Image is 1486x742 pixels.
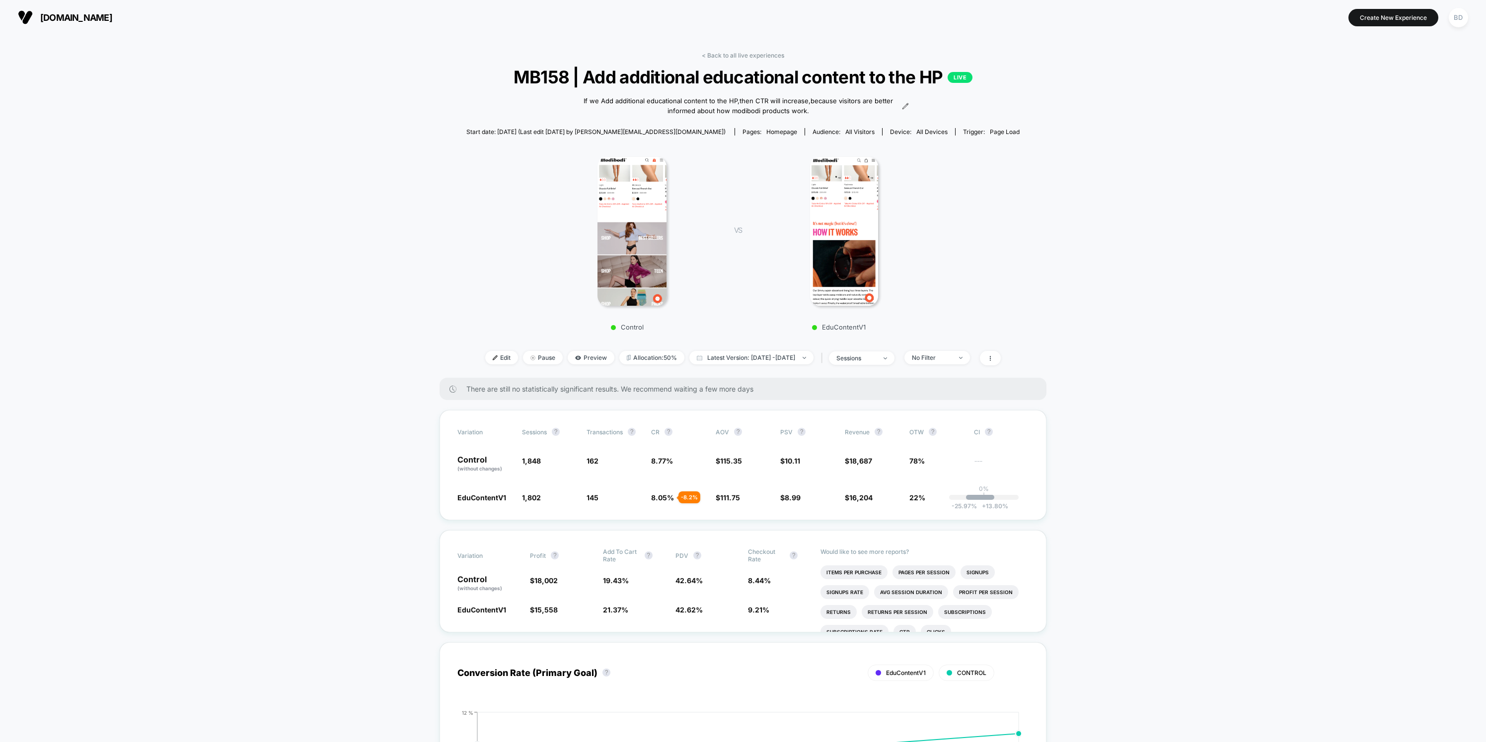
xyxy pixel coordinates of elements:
span: MB158 | Add additional educational content to the HP [494,67,992,87]
span: Latest Version: [DATE] - [DATE] [689,351,814,364]
span: Sessions [522,428,547,436]
span: 111.75 [720,493,740,502]
span: + [982,502,986,510]
a: < Back to all live experiences [702,52,784,59]
button: ? [628,428,636,436]
span: PSV [780,428,793,436]
span: 15,558 [534,606,558,614]
span: Allocation: 50% [619,351,684,364]
span: 19.43 % [603,576,629,585]
div: BD [1449,8,1468,27]
li: Subscriptions [938,605,992,619]
li: Avg Session Duration [874,585,948,599]
p: Control [540,323,714,331]
button: ? [693,551,701,559]
span: 78% [909,457,925,465]
span: 9.21 % [748,606,769,614]
p: 0% [979,485,989,492]
span: 1,802 [522,493,541,502]
span: [DOMAIN_NAME] [40,12,112,23]
span: 8.99 [785,493,801,502]
li: Subscriptions Rate [820,625,889,639]
img: EduContentV1 main [810,157,878,306]
img: calendar [697,355,702,360]
span: Checkout Rate [748,548,785,563]
img: rebalance [627,355,631,360]
img: edit [493,355,498,360]
span: CR [651,428,660,436]
span: | [818,351,829,365]
span: CONTROL [957,669,986,676]
span: 21.37 % [603,606,628,614]
button: ? [875,428,883,436]
button: ? [985,428,993,436]
button: ? [929,428,937,436]
button: ? [645,551,653,559]
span: $ [530,606,558,614]
span: Device: [882,128,955,135]
li: Ctr [893,625,916,639]
span: 115.35 [720,457,742,465]
span: Edit [485,351,518,364]
span: 42.64 % [675,576,703,585]
p: Control [457,456,512,472]
span: There are still no statistically significant results. We recommend waiting a few more days [466,385,1027,393]
span: 145 [587,493,598,502]
span: All Visitors [845,128,875,135]
button: ? [734,428,742,436]
span: AOV [716,428,729,436]
button: ? [551,551,559,559]
span: Variation [457,428,512,436]
button: ? [552,428,560,436]
span: 8.44 % [748,576,771,585]
span: $ [780,457,800,465]
span: EduContentV1 [457,606,506,614]
button: Create New Experience [1348,9,1438,26]
span: 162 [587,457,598,465]
span: PDV [675,552,688,559]
li: Signups [961,565,995,579]
img: end [959,357,963,359]
button: [DOMAIN_NAME] [15,9,115,25]
span: Page Load [990,128,1020,135]
span: $ [780,493,801,502]
p: | [983,492,985,500]
li: Pages Per Session [892,565,956,579]
img: end [803,357,806,359]
tspan: 12 % [462,710,473,716]
span: EduContentV1 [886,669,926,676]
li: Signups Rate [820,585,869,599]
img: end [884,357,887,359]
li: Returns Per Session [862,605,933,619]
p: Would like to see more reports? [820,548,1029,555]
span: 42.62 % [675,606,703,614]
span: (without changes) [457,585,502,591]
span: homepage [766,128,797,135]
li: Clicks [921,625,951,639]
div: Audience: [813,128,875,135]
span: $ [716,493,740,502]
span: VS [734,226,742,234]
div: No Filter [912,354,952,361]
div: Trigger: [963,128,1020,135]
span: Profit [530,552,546,559]
img: Visually logo [18,10,33,25]
span: (without changes) [457,466,502,472]
span: $ [716,457,742,465]
p: Control [457,575,520,592]
span: 13.80 % [977,502,1008,510]
li: Returns [820,605,857,619]
span: 1,848 [522,457,541,465]
span: Start date: [DATE] (Last edit [DATE] by [PERSON_NAME][EMAIL_ADDRESS][DOMAIN_NAME]) [466,128,726,135]
button: BD [1446,7,1471,28]
button: ? [790,551,798,559]
span: 10.11 [785,457,800,465]
img: Control main [597,157,667,306]
span: Revenue [845,428,870,436]
li: Profit Per Session [953,585,1019,599]
span: Preview [568,351,614,364]
button: ? [798,428,806,436]
div: Pages: [743,128,797,135]
li: Items Per Purchase [820,565,888,579]
button: ? [602,669,610,676]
